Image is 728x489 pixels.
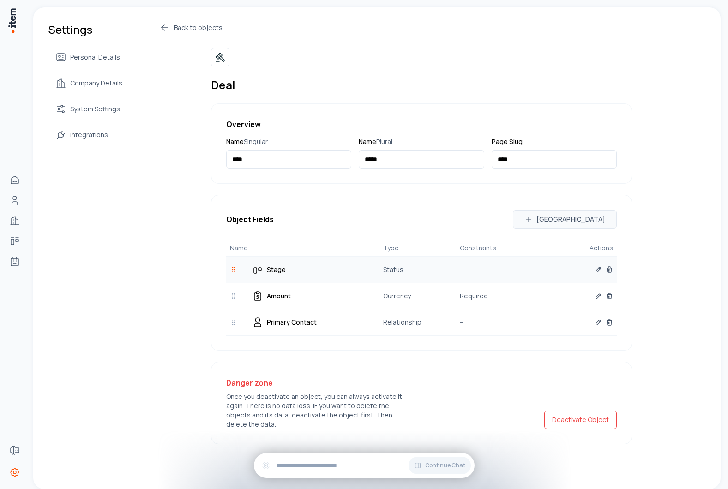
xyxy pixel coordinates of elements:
[409,457,471,474] button: Continue Chat
[226,392,411,429] p: Once you deactivate an object, you can always activate it again. There is no data loss. IF you wa...
[383,243,460,253] p: Type
[7,7,17,34] img: Item Brain Logo
[48,126,130,144] a: Integrations
[70,78,122,88] span: Company Details
[383,317,460,327] p: Relationship
[376,137,392,146] span: Plural
[6,252,24,271] a: Agents
[513,210,617,229] button: [GEOGRAPHIC_DATA]
[267,317,317,327] p: Primary Contact
[460,243,536,253] p: Constraints
[254,453,475,478] div: Continue Chat
[460,265,536,275] p: --
[159,22,632,33] a: Back to objects
[267,291,291,301] p: Amount
[267,265,286,275] p: Stage
[48,74,130,92] a: Company Details
[6,191,24,210] a: People
[70,53,120,62] span: Personal Details
[460,317,536,327] p: --
[6,463,24,482] a: Settings
[48,22,130,37] h1: Settings
[48,48,130,66] a: Personal Details
[383,291,460,301] p: Currency
[244,137,268,146] span: Singular
[6,232,24,250] a: Deals
[383,265,460,275] p: Status
[359,137,484,146] p: Name
[211,78,632,92] h1: Deal
[6,441,24,459] a: Forms
[425,462,465,469] span: Continue Chat
[226,214,274,225] h4: Object Fields
[226,137,351,146] p: Name
[226,119,617,130] h4: Overview
[48,100,130,118] a: System Settings
[226,377,411,388] h4: Danger zone
[536,243,613,253] p: Actions
[460,291,536,301] p: Required
[230,243,383,253] p: Name
[492,137,617,146] p: Page Slug
[6,211,24,230] a: Companies
[70,130,108,139] span: Integrations
[70,104,120,114] span: System Settings
[6,171,24,189] a: Home
[544,411,617,429] button: Deactivate Object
